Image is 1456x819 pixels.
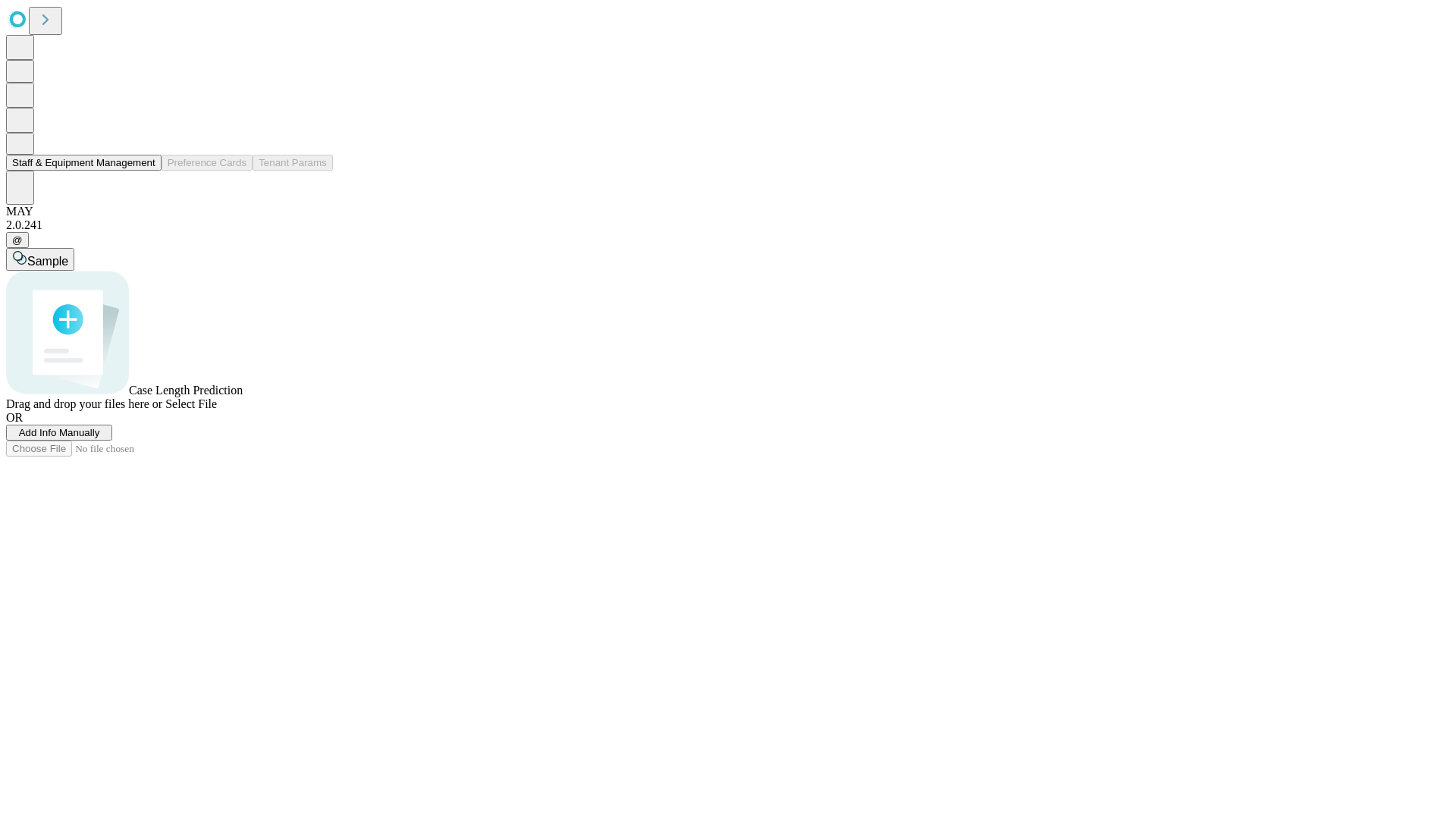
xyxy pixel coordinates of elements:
span: OR [6,411,23,424]
span: Drag and drop your files here or [6,397,162,410]
div: 2.0.241 [6,218,1450,232]
button: Preference Cards [162,155,253,171]
span: @ [12,234,23,246]
button: Staff & Equipment Management [6,155,162,171]
span: Add Info Manually [19,427,100,438]
button: Tenant Params [253,155,333,171]
div: MAY [6,205,1450,218]
span: Sample [27,255,68,268]
button: Add Info Manually [6,425,112,441]
button: @ [6,232,29,248]
span: Case Length Prediction [129,384,243,397]
span: Select File [165,397,217,410]
button: Sample [6,248,74,271]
